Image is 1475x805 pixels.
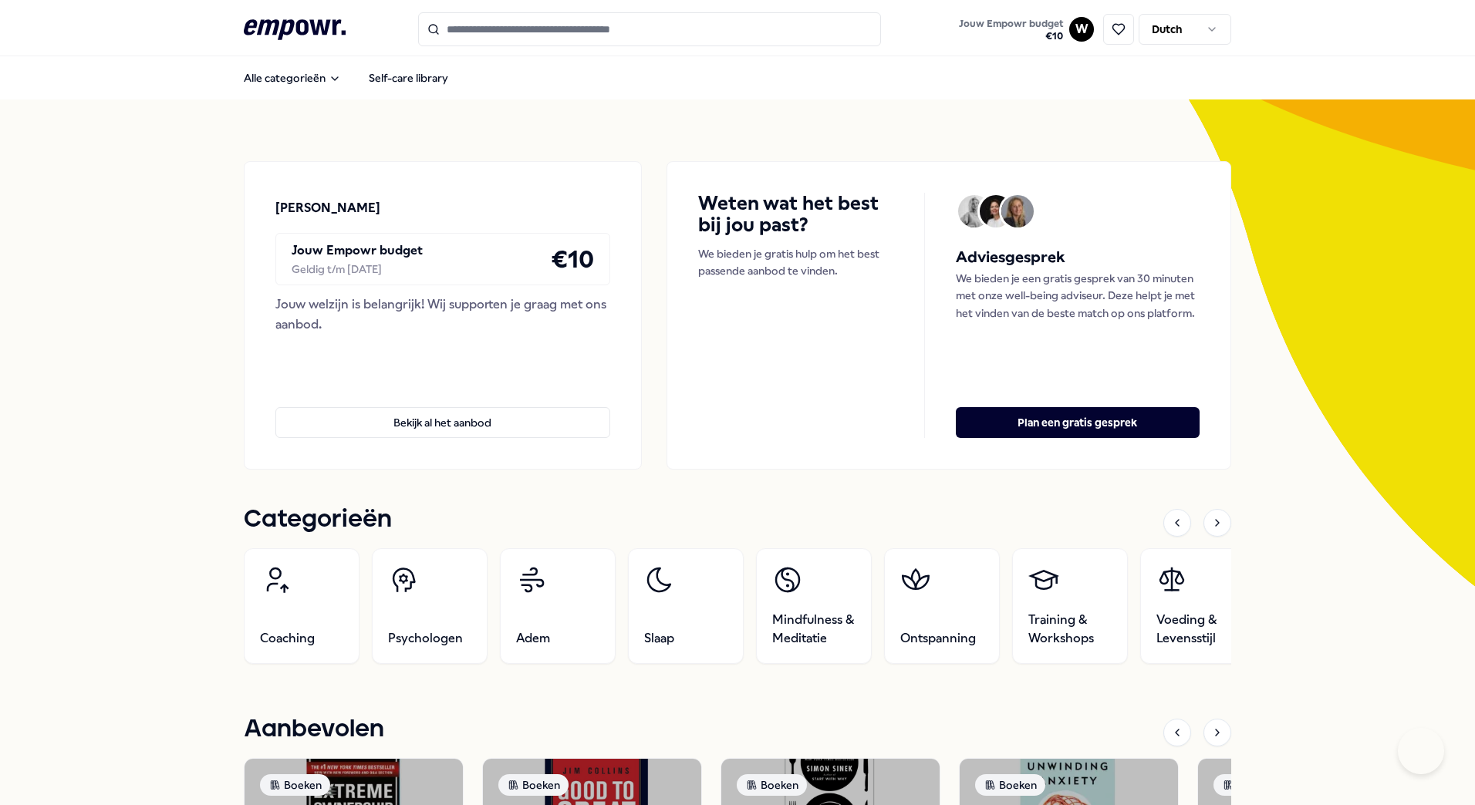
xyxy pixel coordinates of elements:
[772,611,856,648] span: Mindfulness & Meditatie
[644,629,674,648] span: Slaap
[956,15,1066,45] button: Jouw Empowr budget€10
[418,12,881,46] input: Search for products, categories or subcategories
[275,407,610,438] button: Bekijk al het aanbod
[388,629,463,648] span: Psychologen
[244,548,359,664] a: Coaching
[698,245,893,280] p: We bieden je gratis hulp om het best passende aanbod te vinden.
[292,241,423,261] p: Jouw Empowr budget
[1213,774,1284,796] div: Boeken
[498,774,569,796] div: Boeken
[500,548,616,664] a: Adem
[551,240,594,278] h4: € 10
[1156,611,1240,648] span: Voeding & Levensstijl
[956,270,1200,322] p: We bieden je een gratis gesprek van 30 minuten met onze well-being adviseur. Deze helpt je met he...
[275,382,610,438] a: Bekijk al het aanbod
[372,548,488,664] a: Psychologen
[737,774,807,796] div: Boeken
[1012,548,1128,664] a: Training & Workshops
[260,629,315,648] span: Coaching
[275,295,610,334] div: Jouw welzijn is belangrijk! Wij supporten je graag met ons aanbod.
[292,261,423,278] div: Geldig t/m [DATE]
[956,245,1200,270] h5: Adviesgesprek
[275,198,380,218] p: [PERSON_NAME]
[516,629,550,648] span: Adem
[1028,611,1112,648] span: Training & Workshops
[1069,17,1094,42] button: W
[959,18,1063,30] span: Jouw Empowr budget
[959,30,1063,42] span: € 10
[956,407,1200,438] button: Plan een gratis gesprek
[698,193,893,236] h4: Weten wat het best bij jou past?
[356,62,461,93] a: Self-care library
[260,774,330,796] div: Boeken
[1398,728,1444,774] iframe: Help Scout Beacon - Open
[958,195,991,227] img: Avatar
[231,62,353,93] button: Alle categorieën
[884,548,1000,664] a: Ontspanning
[628,548,744,664] a: Slaap
[231,62,461,93] nav: Main
[244,710,384,749] h1: Aanbevolen
[953,13,1069,45] a: Jouw Empowr budget€10
[980,195,1012,227] img: Avatar
[756,548,872,664] a: Mindfulness & Meditatie
[975,774,1045,796] div: Boeken
[244,500,392,539] h1: Categorieën
[1001,195,1034,227] img: Avatar
[900,629,976,648] span: Ontspanning
[1140,548,1256,664] a: Voeding & Levensstijl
